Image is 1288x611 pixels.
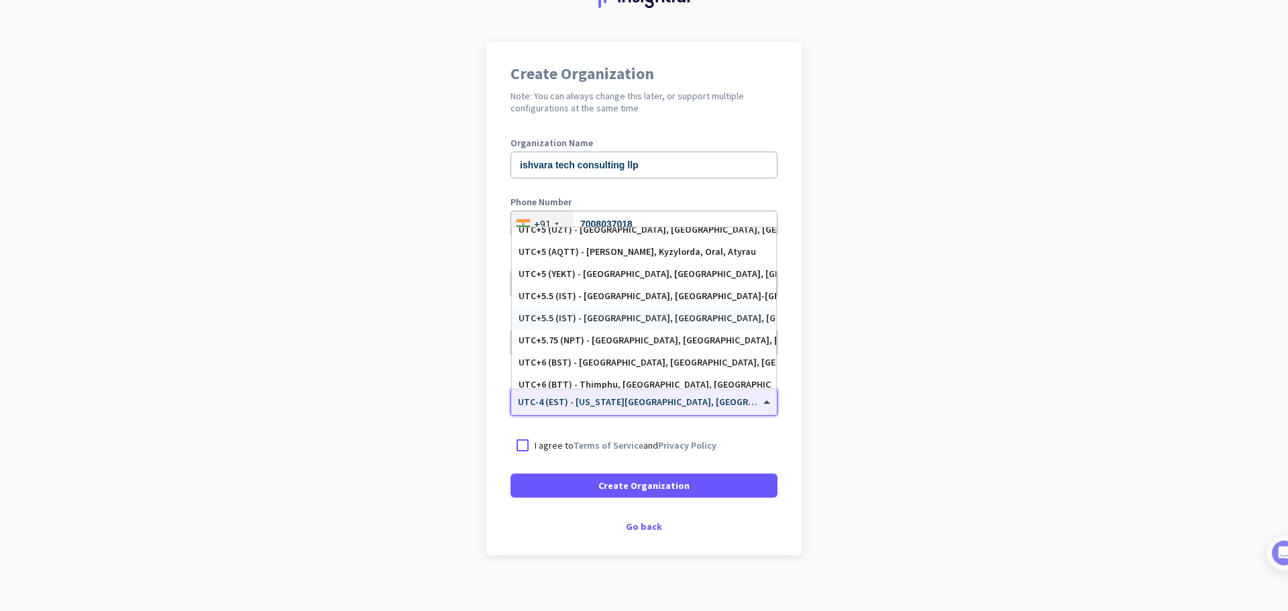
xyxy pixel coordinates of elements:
div: Go back [511,522,777,531]
label: Organization Size (Optional) [511,315,777,325]
input: What is the name of your organization? [511,152,777,178]
label: Phone Number [511,197,777,207]
div: UTC+5.5 (IST) - [GEOGRAPHIC_DATA], [GEOGRAPHIC_DATA]-[GEOGRAPHIC_DATA], [GEOGRAPHIC_DATA], [GEOGR... [519,290,769,302]
input: 74104 10123 [511,211,777,237]
p: I agree to and [535,439,716,452]
label: Organization Time Zone [511,374,777,384]
span: Create Organization [598,479,690,492]
div: UTC+5 (AQTT) - [PERSON_NAME], Kyzylorda, Oral, Atyrau [519,246,769,258]
label: Organization Name [511,138,777,148]
div: UTC+5 (YEKT) - [GEOGRAPHIC_DATA], [GEOGRAPHIC_DATA], [GEOGRAPHIC_DATA], [GEOGRAPHIC_DATA] [519,268,769,280]
div: +91 [534,217,551,231]
div: UTC+5.75 (NPT) - [GEOGRAPHIC_DATA], [GEOGRAPHIC_DATA], [GEOGRAPHIC_DATA], [GEOGRAPHIC_DATA] [519,335,769,346]
div: UTC+6 (BTT) - Thimphu, [GEOGRAPHIC_DATA], [GEOGRAPHIC_DATA], [GEOGRAPHIC_DATA] [519,379,769,390]
div: UTC+5.5 (IST) - [GEOGRAPHIC_DATA], [GEOGRAPHIC_DATA], [GEOGRAPHIC_DATA], [GEOGRAPHIC_DATA] [519,313,769,324]
a: Terms of Service [574,439,643,451]
div: UTC+6 (BST) - [GEOGRAPHIC_DATA], [GEOGRAPHIC_DATA], [GEOGRAPHIC_DATA], [GEOGRAPHIC_DATA] [519,357,769,368]
div: Options List [512,227,776,388]
a: Privacy Policy [658,439,716,451]
h2: Note: You can always change this later, or support multiple configurations at the same time [511,90,777,114]
label: Organization language [511,256,608,266]
h1: Create Organization [511,66,777,82]
div: UTC+5 (UZT) - [GEOGRAPHIC_DATA], [GEOGRAPHIC_DATA], [GEOGRAPHIC_DATA], [GEOGRAPHIC_DATA] [519,224,769,235]
button: Create Organization [511,474,777,498]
